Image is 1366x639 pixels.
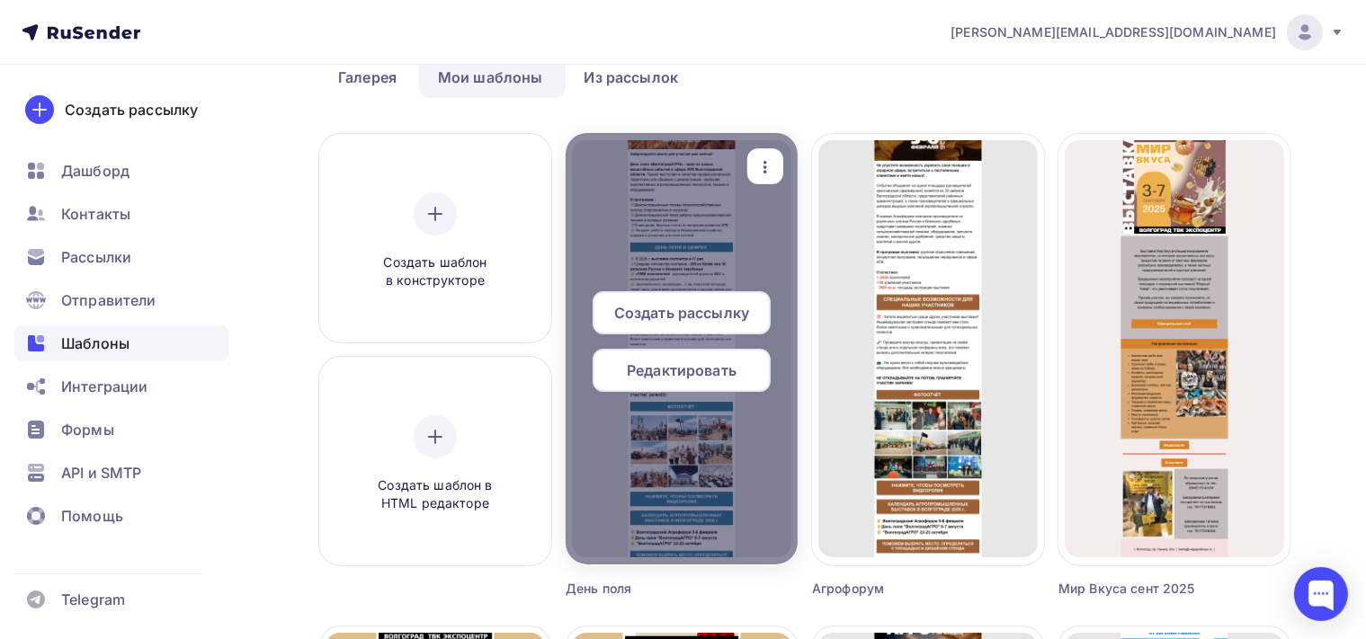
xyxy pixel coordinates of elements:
[1058,580,1233,598] div: Мир Вкуса сент 2025
[14,196,228,232] a: Контакты
[61,589,125,610] span: Telegram
[812,580,987,598] div: Агрофорум
[61,419,114,440] span: Формы
[61,505,123,527] span: Помощь
[61,462,141,484] span: API и SMTP
[61,203,130,225] span: Контакты
[951,14,1344,50] a: [PERSON_NAME][EMAIL_ADDRESS][DOMAIN_NAME]
[566,57,698,98] a: Из рассылок
[951,23,1276,41] span: [PERSON_NAME][EMAIL_ADDRESS][DOMAIN_NAME]
[61,376,147,397] span: Интеграции
[14,412,228,448] a: Формы
[61,160,129,182] span: Дашборд
[61,333,129,354] span: Шаблоны
[14,239,228,275] a: Рассылки
[614,302,749,324] span: Создать рассылку
[350,253,521,290] span: Создать шаблон в конструкторе
[61,246,131,268] span: Рассылки
[419,57,562,98] a: Мои шаблоны
[14,153,228,189] a: Дашборд
[14,325,228,361] a: Шаблоны
[627,359,737,381] span: Редактировать
[319,57,415,98] a: Галерея
[566,580,740,598] div: День поля
[65,99,198,120] div: Создать рассылку
[14,282,228,318] a: Отправители
[350,476,521,513] span: Создать шаблон в HTML редакторе
[61,289,156,311] span: Отправители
